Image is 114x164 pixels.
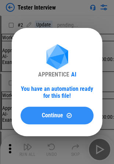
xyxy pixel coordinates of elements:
[66,112,72,118] img: Continue
[38,71,69,78] div: APPRENTICE
[42,113,63,118] span: Continue
[71,71,76,78] div: AI
[21,107,93,124] button: ContinueContinue
[43,44,72,71] img: Apprentice AI
[21,85,93,99] div: You have an automation ready for this file!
